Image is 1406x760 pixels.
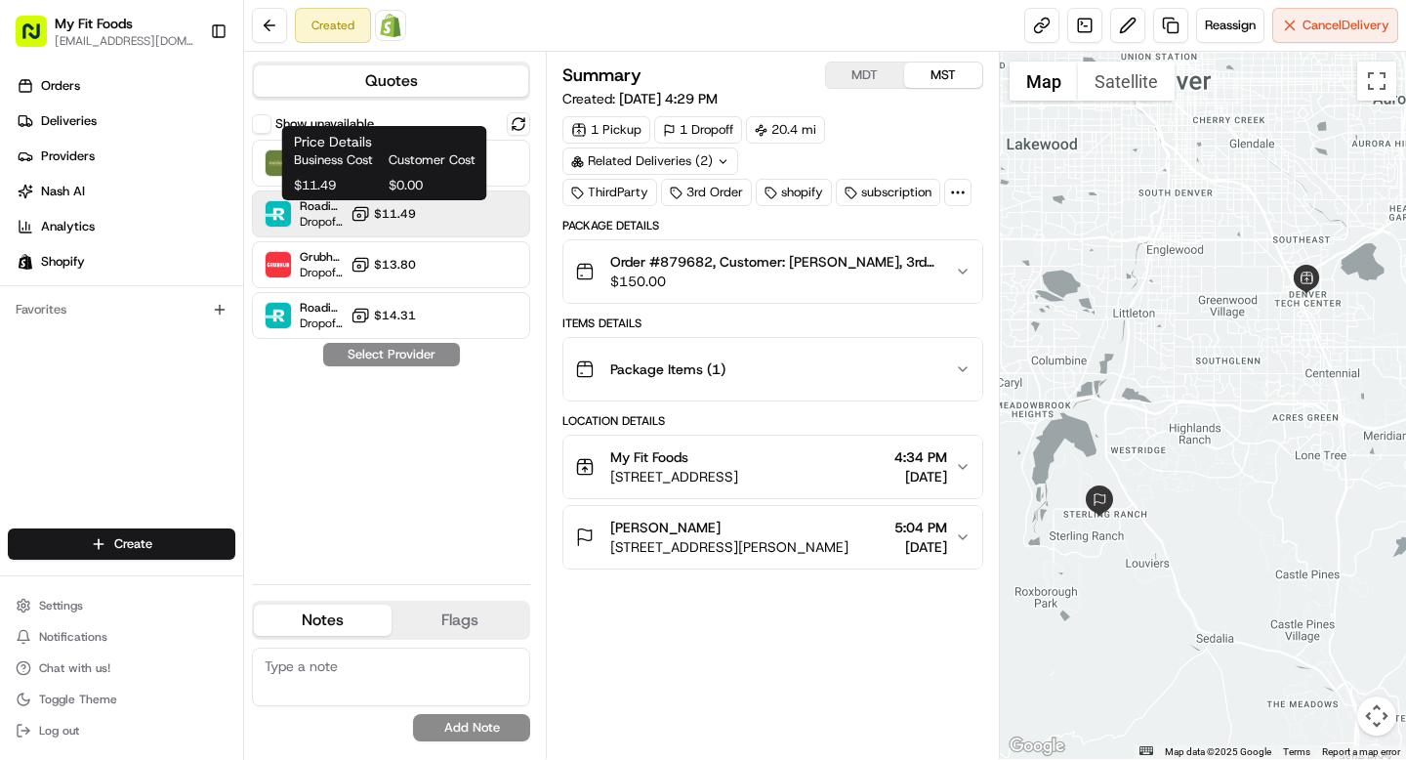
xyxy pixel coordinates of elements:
div: Related Deliveries (2) [562,148,738,175]
span: Knowledge Base [39,384,149,403]
div: ThirdParty [562,179,657,206]
button: Start new chat [332,192,355,216]
button: Quotes [254,65,528,97]
span: [STREET_ADDRESS][PERSON_NAME] [610,537,848,557]
div: 3rd Order [661,179,752,206]
input: Clear [51,126,322,147]
span: Nash AI [41,183,85,200]
span: 4:34 PM [894,447,947,467]
label: Show unavailable [275,115,374,133]
img: Nash [20,20,59,59]
span: Roadie (Routed) [300,198,343,214]
a: Shopify [8,246,243,277]
button: Reassign [1196,8,1264,43]
span: $11.49 [374,206,416,222]
img: Wisdom Oko [20,284,51,322]
span: Cancel Delivery [1303,17,1389,34]
button: Settings [8,592,235,619]
img: Google [1005,734,1069,759]
span: Pylon [194,432,236,446]
img: Shopify [379,14,402,37]
img: Grubhub (MFF) [266,252,291,277]
button: Keyboard shortcuts [1139,746,1153,755]
span: Chat with us! [39,660,110,676]
span: $14.31 [374,308,416,323]
a: Nash AI [8,176,243,207]
span: Dropoff ETA - [300,316,343,331]
button: $11.49 [351,204,416,224]
div: Past conversations [20,254,131,270]
button: MST [904,63,982,88]
div: Start new chat [88,187,320,206]
span: Log out [39,723,79,739]
button: [PERSON_NAME][STREET_ADDRESS][PERSON_NAME]5:04 PM[DATE] [563,506,981,569]
span: Dropoff ETA - [300,214,343,230]
span: • [212,303,219,318]
div: 📗 [20,386,35,401]
a: Powered byPylon [138,431,236,446]
span: Orders [41,77,80,95]
a: Orders [8,70,243,102]
button: $14.31 [351,306,416,325]
span: $150.00 [610,272,938,291]
span: $13.80 [374,257,416,273]
button: See all [303,250,355,274]
span: 5:04 PM [894,518,947,537]
a: Terms (opens in new tab) [1283,746,1310,757]
span: Package Items ( 1 ) [610,359,725,379]
a: Shopify [375,10,406,41]
div: 1 Dropoff [654,116,742,144]
span: Order #879682, Customer: [PERSON_NAME], 3rd Order, [US_STATE], Same Day: [DATE] | Time: 12PM-3PM [610,252,938,272]
span: [DATE] [894,467,947,486]
div: Items Details [562,316,982,331]
span: Reassign [1205,17,1256,34]
span: Map data ©2025 Google [1165,746,1271,757]
img: Shopify logo [18,254,33,270]
span: [STREET_ADDRESS] [610,467,738,486]
a: Open this area in Google Maps (opens a new window) [1005,734,1069,759]
h3: Summary [562,66,641,84]
span: Shopify [41,253,85,271]
span: Settings [39,598,83,613]
img: 8571987876998_91fb9ceb93ad5c398215_72.jpg [41,187,76,222]
div: 💻 [165,386,181,401]
a: 📗Knowledge Base [12,376,157,411]
span: Toggle Theme [39,692,117,707]
span: Dropoff ETA 54 minutes [300,265,343,280]
span: Notifications [39,629,107,645]
span: Wisdom [PERSON_NAME] [61,303,208,318]
img: Roadie (P2P) [266,303,291,328]
span: Created: [562,89,718,108]
button: MDT [826,63,904,88]
button: [EMAIL_ADDRESS][DOMAIN_NAME] [55,33,194,49]
button: Order #879682, Customer: [PERSON_NAME], 3rd Order, [US_STATE], Same Day: [DATE] | Time: 12PM-3PM$... [563,240,981,303]
div: Package Details [562,218,982,233]
a: Deliveries [8,106,243,137]
span: [DATE] [223,303,263,318]
p: Welcome 👋 [20,78,355,109]
button: Log out [8,717,235,744]
img: Roadie (Routed) [266,201,291,227]
a: Analytics [8,211,243,242]
button: Show satellite imagery [1078,62,1175,101]
button: Create [8,528,235,560]
button: Map camera controls [1357,697,1396,736]
button: Toggle fullscreen view [1357,62,1396,101]
h1: Price Details [294,132,476,151]
button: Notifications [8,623,235,651]
span: Analytics [41,218,95,235]
span: [DATE] [894,537,947,557]
button: Show street map [1010,62,1078,101]
div: 20.4 mi [746,116,825,144]
span: Create [114,535,152,553]
button: My Fit Foods [55,14,133,33]
img: 1736555255976-a54dd68f-1ca7-489b-9aae-adbdc363a1c4 [20,187,55,222]
button: CancelDelivery [1272,8,1398,43]
span: Customer Cost [389,151,476,169]
button: Package Items (1) [563,338,981,401]
span: Roadie (P2P) [300,300,343,316]
span: Business Cost [294,151,381,169]
a: 💻API Documentation [157,376,321,411]
div: Favorites [8,294,235,325]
